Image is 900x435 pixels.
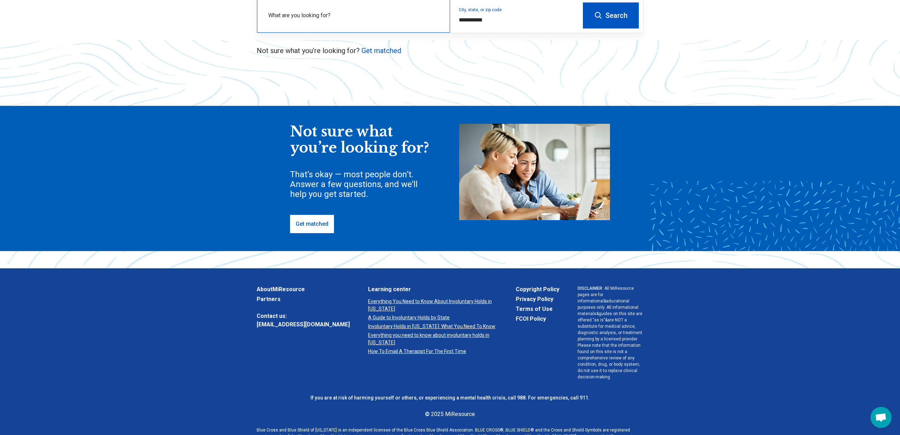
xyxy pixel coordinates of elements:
a: Privacy Policy [516,295,559,303]
span: DISCLAIMER [578,286,602,291]
p: © 2025 MiResource [257,410,643,418]
a: FCOI Policy [516,315,559,323]
div: Not sure what you’re looking for? [290,124,431,156]
a: Get matched [290,215,334,233]
a: Everything You Need to Know About Involuntary Holds in [US_STATE] [368,298,497,313]
span: Contact us: [257,312,350,320]
p: Not sure what you’re looking for? [257,46,643,56]
label: What are you looking for? [268,11,442,20]
a: Everything you need to know about involuntary holds in [US_STATE] [368,332,497,346]
p: If you are at risk of harming yourself or others, or experiencing a mental health crisis, call 98... [257,394,643,402]
a: Learning center [368,285,497,294]
a: Copyright Policy [516,285,559,294]
p: : All MiResource pages are for informational & educational purposes only. All informational mater... [578,285,643,380]
button: Search [583,2,639,28]
a: How To Email A Therapist For The First Time [368,348,497,355]
a: Involuntary Holds in [US_STATE]: What You Need To Know [368,323,497,330]
a: Open chat [870,407,892,428]
a: Get matched [361,46,401,55]
a: A Guide to Involuntary Holds by State [368,314,497,321]
a: Partners [257,295,350,303]
div: That’s okay — most people don’t. Answer a few questions, and we’ll help you get started. [290,169,431,199]
a: [EMAIL_ADDRESS][DOMAIN_NAME] [257,320,350,329]
a: AboutMiResource [257,285,350,294]
a: Terms of Use [516,305,559,313]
